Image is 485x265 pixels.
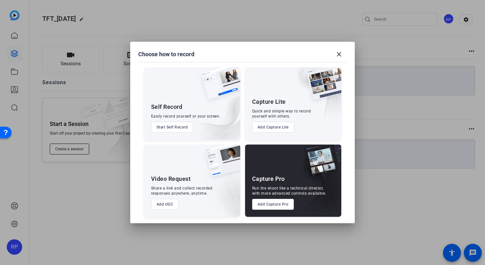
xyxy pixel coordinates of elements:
div: Capture Pro [252,175,285,183]
div: Self Record [151,103,183,111]
img: self-record.png [196,67,240,106]
button: Add Capture Pro [252,199,294,210]
h1: Choose how to record [138,50,194,58]
div: Capture Lite [252,98,286,106]
mat-icon: close [335,50,343,58]
div: Share a link and collect recorded responses anywhere, anytime. [151,186,213,196]
div: Easily record yourself or your screen. [151,114,220,119]
div: Quick and simple way to record yourself with others. [252,109,311,119]
button: Add UGC [151,199,179,210]
button: Add Capture Lite [252,122,294,133]
img: capture-pro.png [299,145,341,184]
img: embarkstudio-self-record.png [184,81,240,140]
div: Video Request [151,175,191,183]
img: embarkstudio-capture-pro.png [294,153,341,217]
button: Start Self Record [151,122,193,133]
img: embarkstudio-ugc-content.png [203,164,240,217]
img: ugc-content.png [200,145,240,183]
img: embarkstudio-capture-lite.png [284,67,341,132]
div: Run the shoot like a technical director, with more advanced controls available. [252,186,326,196]
img: capture-lite.png [302,67,341,107]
